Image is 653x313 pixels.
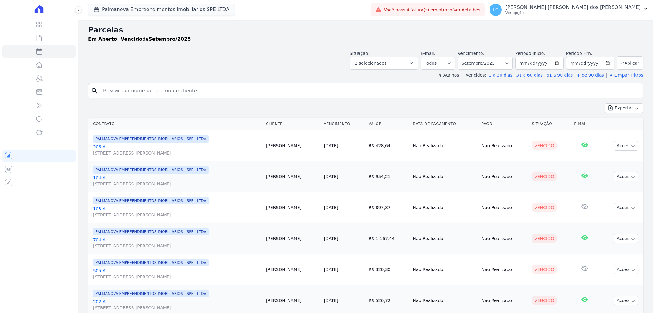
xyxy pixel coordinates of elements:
a: + de 90 dias [577,73,604,78]
input: Buscar por nome do lote ou do cliente [99,85,640,97]
td: [PERSON_NAME] [264,130,321,161]
span: [STREET_ADDRESS][PERSON_NAME] [93,181,261,187]
div: Vencido [532,203,557,212]
td: Não Realizado [479,254,530,285]
td: Não Realizado [410,130,479,161]
span: LC [493,8,498,12]
td: Não Realizado [410,254,479,285]
td: Não Realizado [410,223,479,254]
span: PALMANOVA EMPREENDIMENTOS IMOBILIARIOS - SPE - LTDA [93,197,209,204]
span: [STREET_ADDRESS][PERSON_NAME] [93,305,261,311]
div: Vencido [532,296,557,305]
button: Ações [614,296,638,305]
button: LC [PERSON_NAME] [PERSON_NAME] dos [PERSON_NAME] Ver opções [485,1,653,18]
td: R$ 320,30 [366,254,411,285]
a: [DATE] [324,236,338,241]
button: Ações [614,203,638,212]
label: ↯ Atalhos [438,73,459,78]
label: Período Inicío: [515,51,545,56]
span: PALMANOVA EMPREENDIMENTOS IMOBILIARIOS - SPE - LTDA [93,166,209,174]
button: Aplicar [617,56,643,70]
th: Pago [479,118,530,130]
button: Ações [614,234,638,243]
a: 103-A[STREET_ADDRESS][PERSON_NAME] [93,206,261,218]
a: [DATE] [324,143,338,148]
span: PALMANOVA EMPREENDIMENTOS IMOBILIARIOS - SPE - LTDA [93,135,209,143]
div: Vencido [532,234,557,243]
strong: Setembro/2025 [148,36,191,42]
td: [PERSON_NAME] [264,254,321,285]
button: Exportar [605,103,643,113]
button: 2 selecionados [350,57,418,70]
button: Palmanova Empreendimentos Imobiliarios SPE LTDA [88,4,235,15]
i: search [91,87,98,94]
td: Não Realizado [410,161,479,192]
span: Você possui fatura(s) em atraso. [384,7,480,13]
button: Ações [614,265,638,274]
a: ✗ Limpar Filtros [606,73,643,78]
h2: Parcelas [88,25,643,36]
td: R$ 1.167,44 [366,223,411,254]
a: 1 a 30 dias [489,73,512,78]
label: Vencimento: [458,51,484,56]
a: [DATE] [324,267,338,272]
td: Não Realizado [479,161,530,192]
div: Vencido [532,265,557,274]
span: [STREET_ADDRESS][PERSON_NAME] [93,212,261,218]
a: 61 a 90 dias [546,73,573,78]
span: PALMANOVA EMPREENDIMENTOS IMOBILIARIOS - SPE - LTDA [93,228,209,235]
td: Não Realizado [479,192,530,223]
td: [PERSON_NAME] [264,192,321,223]
label: Vencidos: [463,73,486,78]
a: 202-A[STREET_ADDRESS][PERSON_NAME] [93,299,261,311]
span: 2 selecionados [355,59,387,67]
p: Ver opções [505,10,641,15]
label: E-mail: [421,51,436,56]
th: Vencimento [321,118,366,130]
a: Ver detalhes [453,7,480,12]
th: Data de Pagamento [410,118,479,130]
label: Situação: [350,51,370,56]
a: 505-A[STREET_ADDRESS][PERSON_NAME] [93,268,261,280]
td: Não Realizado [479,223,530,254]
td: R$ 954,21 [366,161,411,192]
span: [STREET_ADDRESS][PERSON_NAME] [93,243,261,249]
p: [PERSON_NAME] [PERSON_NAME] dos [PERSON_NAME] [505,4,641,10]
th: Situação [529,118,572,130]
td: R$ 897,87 [366,192,411,223]
a: [DATE] [324,205,338,210]
button: Ações [614,141,638,151]
a: [DATE] [324,298,338,303]
span: PALMANOVA EMPREENDIMENTOS IMOBILIARIOS - SPE - LTDA [93,290,209,297]
td: [PERSON_NAME] [264,161,321,192]
strong: Em Aberto, Vencido [88,36,142,42]
td: Não Realizado [479,130,530,161]
th: Cliente [264,118,321,130]
td: [PERSON_NAME] [264,223,321,254]
td: Não Realizado [410,192,479,223]
a: 206-A[STREET_ADDRESS][PERSON_NAME] [93,144,261,156]
p: de [88,36,191,43]
a: 31 a 60 dias [516,73,542,78]
a: 104-A[STREET_ADDRESS][PERSON_NAME] [93,175,261,187]
label: Período Fim: [566,50,614,57]
th: E-mail [572,118,598,130]
th: Contrato [88,118,264,130]
span: PALMANOVA EMPREENDIMENTOS IMOBILIARIOS - SPE - LTDA [93,259,209,266]
div: Vencido [532,141,557,150]
button: Ações [614,172,638,181]
a: [DATE] [324,174,338,179]
a: 704-A[STREET_ADDRESS][PERSON_NAME] [93,237,261,249]
span: [STREET_ADDRESS][PERSON_NAME] [93,150,261,156]
div: Vencido [532,172,557,181]
span: [STREET_ADDRESS][PERSON_NAME] [93,274,261,280]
